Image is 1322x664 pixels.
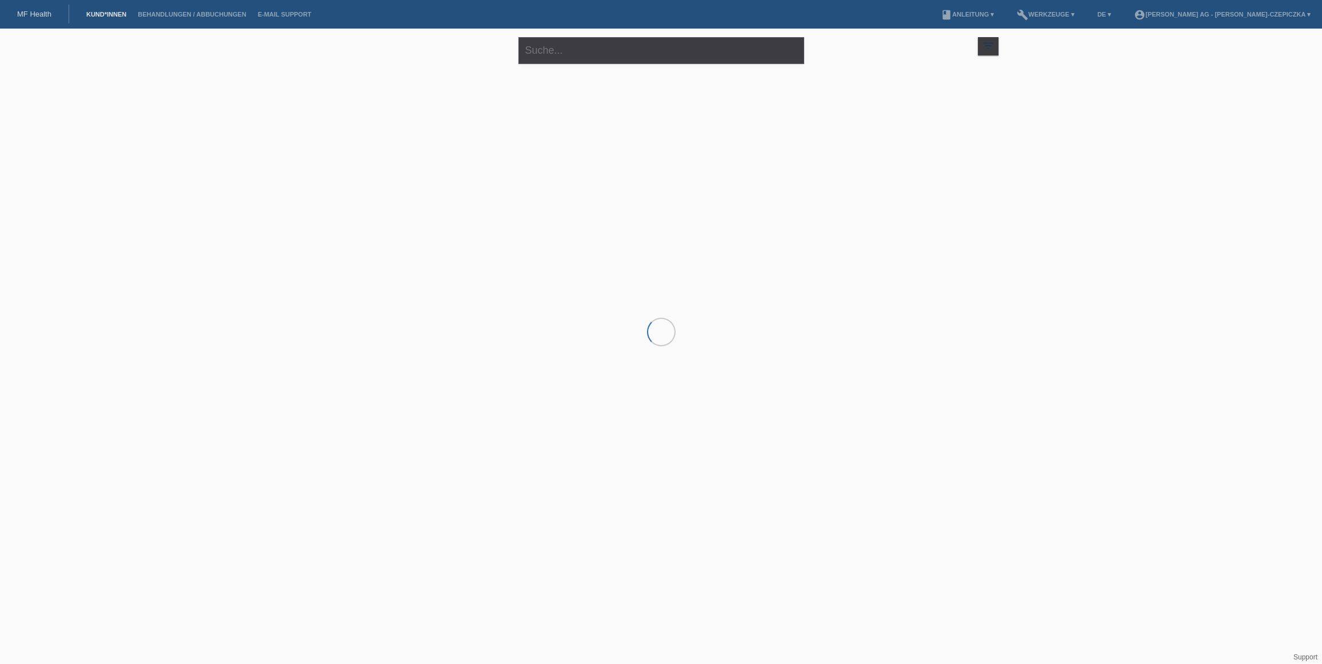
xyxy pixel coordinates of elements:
a: account_circle[PERSON_NAME] AG - [PERSON_NAME]-Czepiczka ▾ [1128,11,1316,18]
i: filter_list [982,39,995,52]
i: build [1017,9,1028,21]
a: MF Health [17,10,51,18]
a: Support [1293,653,1317,661]
a: DE ▾ [1092,11,1117,18]
a: buildWerkzeuge ▾ [1011,11,1080,18]
i: book [941,9,952,21]
a: Kund*innen [81,11,132,18]
i: account_circle [1134,9,1145,21]
a: E-Mail Support [252,11,317,18]
input: Suche... [518,37,804,64]
a: bookAnleitung ▾ [935,11,1000,18]
a: Behandlungen / Abbuchungen [132,11,252,18]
